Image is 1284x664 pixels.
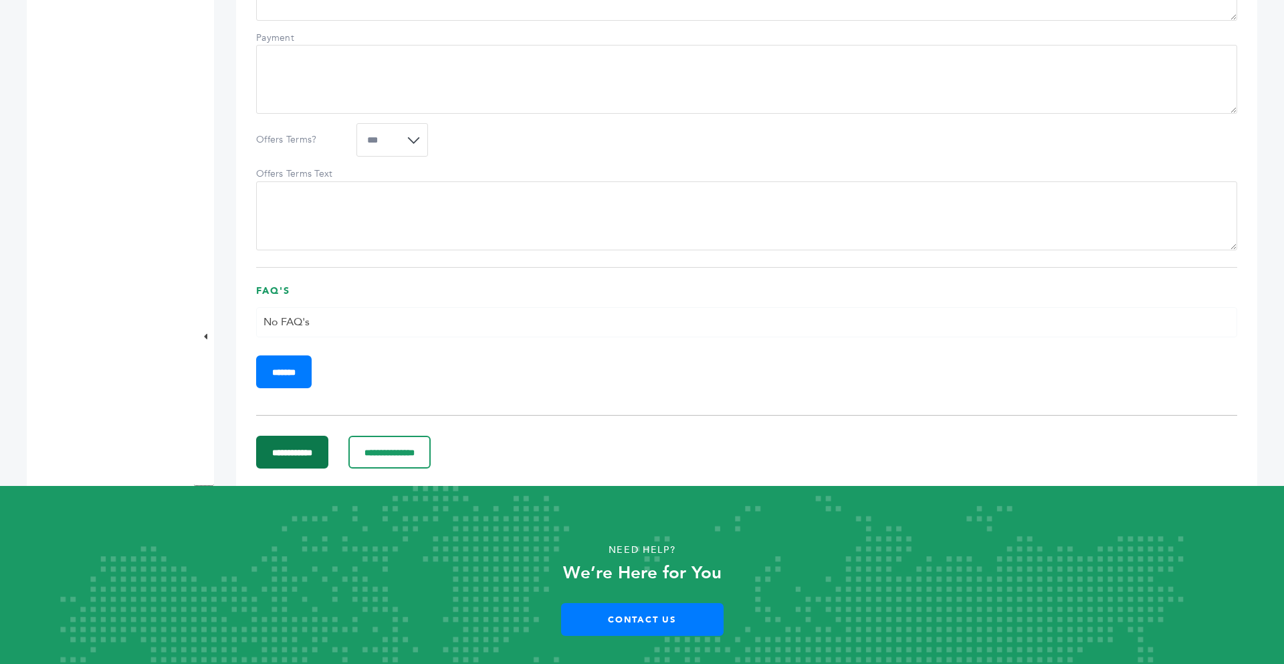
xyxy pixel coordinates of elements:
label: Offers Terms? [256,133,350,147]
span: No FAQ's [263,315,310,329]
label: Offers Terms Text [256,167,350,181]
label: Payment [256,31,350,45]
a: Contact Us [561,603,724,636]
h3: FAQ's [256,284,1237,308]
p: Need Help? [64,540,1220,560]
strong: We’re Here for You [563,561,722,585]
